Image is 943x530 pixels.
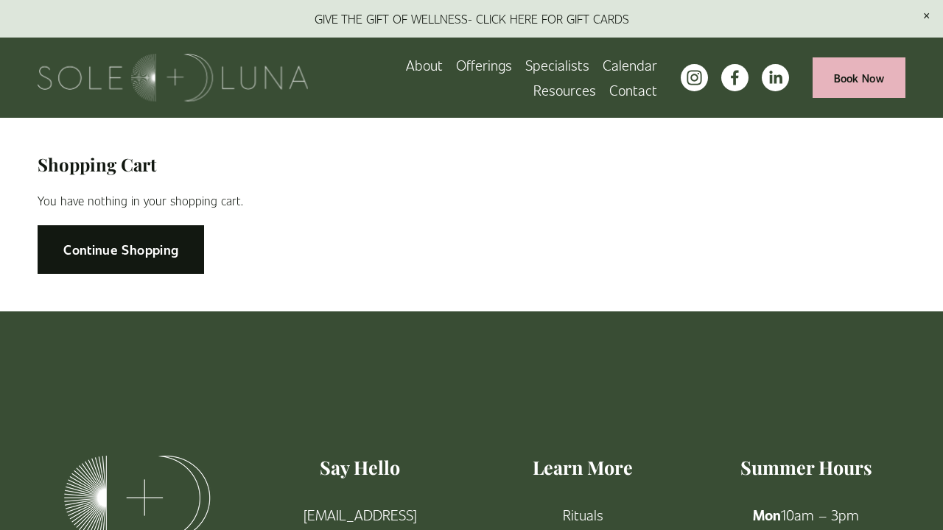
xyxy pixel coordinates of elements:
h2: Shopping Cart [38,155,905,173]
a: Rituals [563,504,603,526]
a: LinkedIn [762,64,789,91]
h4: Summer Hours [707,455,905,480]
a: About [406,52,443,77]
img: Sole + Luna [38,54,308,102]
a: Continue Shopping [38,225,204,274]
p: You have nothing in your shopping cart. [38,193,905,209]
a: Book Now [813,57,905,98]
a: Calendar [603,52,657,77]
a: folder dropdown [533,78,596,103]
a: Contact [609,78,657,103]
span: Resources [533,79,596,102]
a: instagram-unauth [681,64,708,91]
h4: Learn More [484,455,682,480]
a: facebook-unauth [721,64,749,91]
strong: Mon [753,505,781,524]
a: folder dropdown [456,52,512,77]
a: Specialists [525,52,589,77]
h4: Say Hello [261,455,459,480]
span: Offerings [456,54,512,77]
